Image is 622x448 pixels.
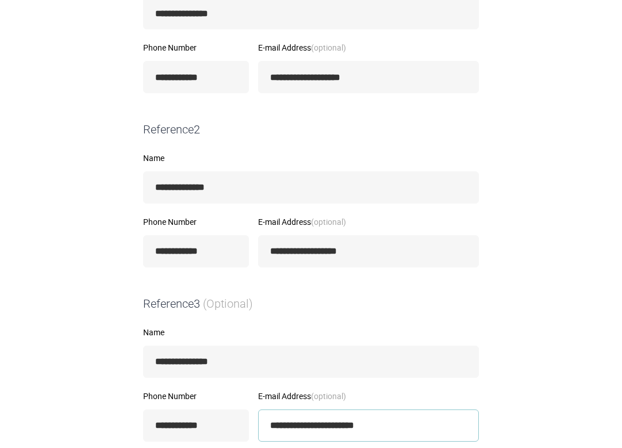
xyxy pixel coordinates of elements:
span: E-mail Address [258,42,346,53]
span: (Optional) [203,297,253,311]
label: Name [143,154,479,162]
strong: (optional) [311,42,346,53]
label: Phone Number [143,44,249,52]
label: Phone Number [143,218,249,226]
label: Phone Number [143,392,249,400]
strong: (optional) [311,390,346,401]
label: Name [143,328,479,336]
div: Reference 3 [139,296,483,312]
div: Reference 2 [139,121,483,138]
span: E-mail Address [258,390,346,401]
span: E-mail Address [258,216,346,227]
strong: (optional) [311,216,346,227]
